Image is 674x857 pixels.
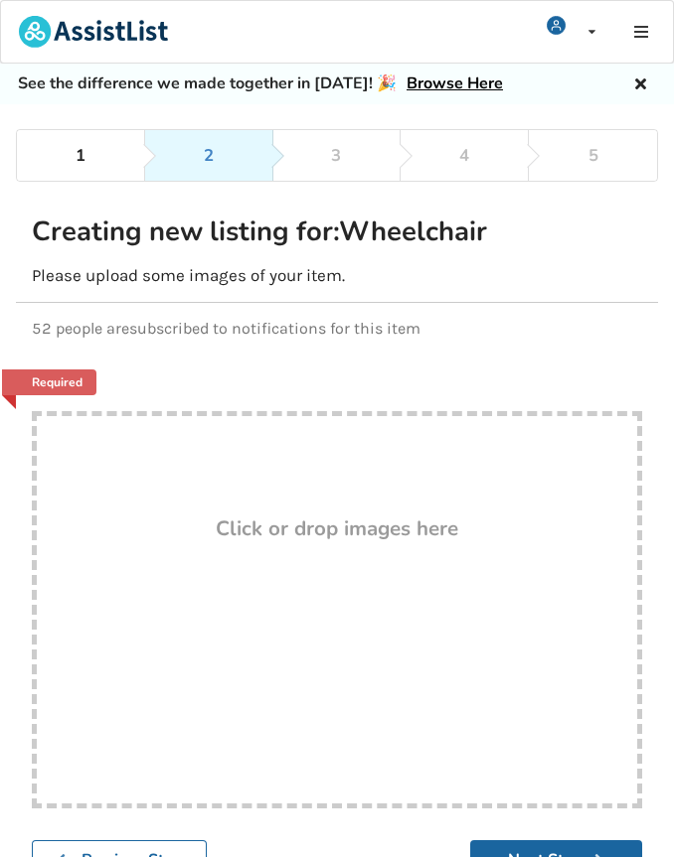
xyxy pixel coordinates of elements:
[547,16,566,35] img: user icon
[18,73,503,94] h5: See the difference we made together in [DATE]! 🎉
[76,147,85,165] div: 1
[216,515,458,541] h3: Click or drop images here
[32,265,642,286] p: Please upload some images of your item.
[204,147,214,165] div: 2
[19,16,168,48] img: assistlist-logo
[32,319,642,338] p: 52 people are subscribed to notifications for this item
[32,214,642,249] h2: Creating new listing for: Wheelchair
[2,369,97,395] a: Required
[407,72,503,94] a: Browse Here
